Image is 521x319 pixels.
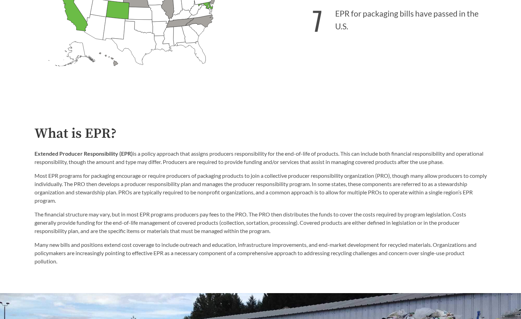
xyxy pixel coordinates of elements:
strong: Extended Producer Responsibility (EPR) [34,150,133,157]
p: The financial structure may vary, but in most EPR programs producers pay fees to the PRO. The PRO... [34,210,487,235]
strong: 7 [312,1,322,39]
h2: What is EPR? [34,126,487,142]
p: Most EPR programs for packaging encourage or require producers of packaging products to join a co... [34,172,487,205]
p: Many new bills and positions extend cost coverage to include outreach and education, infrastructu... [34,241,487,265]
p: is a policy approach that assigns producers responsibility for the end-of-life of products. This ... [34,149,487,166]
